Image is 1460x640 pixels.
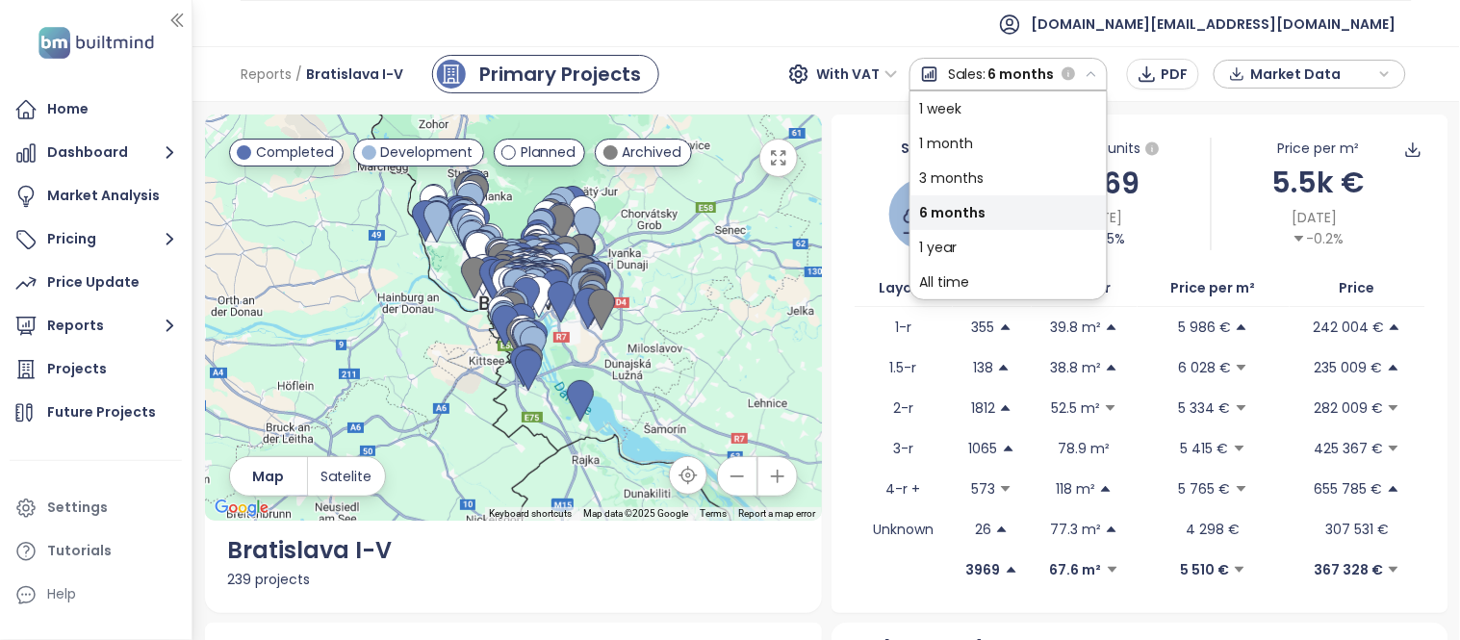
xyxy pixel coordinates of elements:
[47,539,112,563] div: Tutorials
[1313,317,1384,338] p: 242 004 €
[910,265,1107,299] div: All time
[1051,397,1100,419] p: 52.5 m²
[1314,397,1383,419] p: 282 009 €
[973,357,993,378] p: 138
[10,350,182,389] a: Projects
[479,60,641,89] div: Primary Projects
[988,57,1055,91] span: 6 months
[817,60,898,89] span: With VAT
[855,307,953,347] td: 1-r
[1212,160,1424,205] div: 5.5k €
[1105,523,1118,536] span: caret-up
[295,57,302,91] span: /
[1059,438,1111,459] p: 78.9 m²
[47,400,156,424] div: Future Projects
[975,519,991,540] p: 26
[47,582,76,606] div: Help
[910,230,1107,265] div: 1 year
[855,347,953,388] td: 1.5-r
[999,320,1012,334] span: caret-up
[1293,228,1344,249] div: -0.2%
[10,394,182,432] a: Future Projects
[910,126,1107,161] div: 1 month
[855,138,997,159] div: Supply
[241,57,292,91] span: Reports
[252,466,284,487] span: Map
[10,532,182,571] a: Tutorials
[47,184,160,208] div: Market Analysis
[10,489,182,527] a: Settings
[10,134,182,172] button: Dashboard
[1325,519,1389,540] p: 307 531 €
[969,438,998,459] p: 1065
[321,466,372,487] span: Satelite
[997,361,1011,374] span: caret-up
[909,58,1109,90] button: Sales:6 months
[1162,64,1189,85] span: PDF
[623,141,681,163] span: Archived
[1235,401,1248,415] span: caret-down
[1056,478,1095,499] p: 118 m²
[1387,401,1400,415] span: caret-down
[1235,320,1248,334] span: caret-up
[1235,361,1248,374] span: caret-down
[855,269,953,307] th: Layout
[584,508,689,519] span: Map data ©2025 Google
[904,192,947,236] img: house
[308,457,385,496] button: Satelite
[1315,478,1383,499] p: 655 785 €
[855,509,953,550] td: Unknown
[47,496,108,520] div: Settings
[1179,478,1231,499] p: 5 765 €
[1005,563,1018,576] span: caret-up
[228,569,799,590] div: 239 projects
[1388,320,1401,334] span: caret-up
[1233,442,1246,455] span: caret-down
[1314,438,1383,459] p: 425 367 €
[1179,397,1231,419] p: 5 334 €
[210,496,273,521] a: Open this area in Google Maps (opens a new window)
[1387,563,1400,576] span: caret-down
[1181,438,1229,459] p: 5 415 €
[910,161,1107,195] div: 3 months
[1105,320,1118,334] span: caret-up
[1105,361,1118,374] span: caret-up
[10,90,182,129] a: Home
[1250,60,1374,89] span: Market Data
[306,57,403,91] span: Bratislava I-V
[230,457,307,496] button: Map
[1224,60,1396,89] div: button
[210,496,273,521] img: Google
[1178,317,1231,338] p: 5 986 €
[1387,442,1400,455] span: caret-down
[10,576,182,614] div: Help
[33,23,160,63] img: logo
[1127,59,1199,90] button: PDF
[47,270,140,294] div: Price Update
[47,357,107,381] div: Projects
[10,220,182,259] button: Pricing
[1315,357,1383,378] p: 235 009 €
[1050,357,1101,378] p: 38.8 m²
[971,478,995,499] p: 573
[381,141,474,163] span: Development
[10,307,182,346] button: Reports
[1233,563,1246,576] span: caret-down
[47,97,89,121] div: Home
[1387,482,1400,496] span: caret-up
[1292,207,1337,228] span: [DATE]
[971,397,995,419] p: 1812
[972,317,995,338] p: 355
[1187,519,1241,540] p: 4 298 €
[701,508,728,519] a: Terms (opens in new tab)
[432,55,659,93] a: primary
[10,264,182,302] a: Price Update
[1050,519,1101,540] p: 77.3 m²
[1235,482,1248,496] span: caret-down
[1290,269,1424,307] th: Price
[228,532,799,569] div: Bratislava I-V
[1106,563,1119,576] span: caret-down
[739,508,816,519] a: Report a map error
[1293,232,1306,245] span: caret-down
[1099,482,1113,496] span: caret-up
